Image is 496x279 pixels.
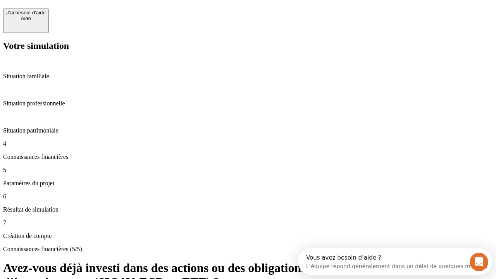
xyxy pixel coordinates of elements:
div: J’ai besoin d'aide [6,10,46,15]
p: Connaissances financières (5/5) [3,246,493,253]
p: Connaissances financières [3,153,493,160]
p: 4 [3,140,493,147]
button: J’ai besoin d'aideAide [3,9,49,33]
p: 7 [3,219,493,226]
p: Paramètres du projet [3,180,493,187]
h2: Votre simulation [3,41,493,51]
div: Aide [6,15,46,21]
div: L’équipe répond généralement dans un délai de quelques minutes. [8,13,191,21]
iframe: Intercom live chat discovery launcher [298,248,492,275]
iframe: Intercom live chat [470,253,488,271]
p: Situation familiale [3,73,493,80]
p: 6 [3,193,493,200]
p: Situation professionnelle [3,100,493,107]
p: Situation patrimoniale [3,127,493,134]
div: Vous avez besoin d’aide ? [8,7,191,13]
div: Ouvrir le Messenger Intercom [3,3,214,24]
p: 5 [3,167,493,174]
p: Création de compte [3,232,493,239]
p: Résultat de simulation [3,206,493,213]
